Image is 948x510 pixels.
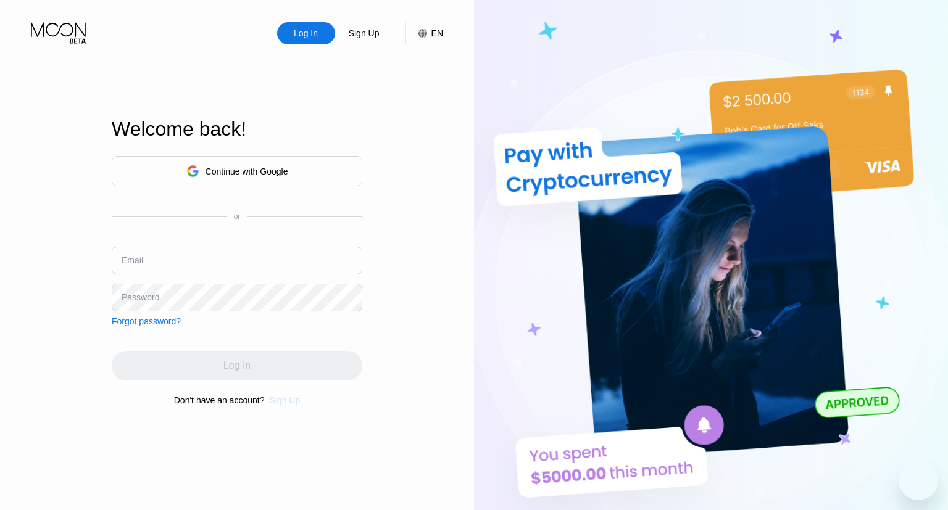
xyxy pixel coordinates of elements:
[112,118,362,141] div: Welcome back!
[269,395,300,405] div: Sign Up
[899,461,938,500] iframe: Button to launch messaging window
[122,292,159,302] div: Password
[293,27,319,39] div: Log In
[347,27,381,39] div: Sign Up
[206,167,288,176] div: Continue with Google
[112,316,181,326] div: Forgot password?
[234,212,241,221] div: or
[277,22,335,44] div: Log In
[405,22,443,44] div: EN
[122,255,143,265] div: Email
[335,22,393,44] div: Sign Up
[431,28,443,38] div: EN
[264,395,300,405] div: Sign Up
[112,156,362,186] div: Continue with Google
[174,395,265,405] div: Don't have an account?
